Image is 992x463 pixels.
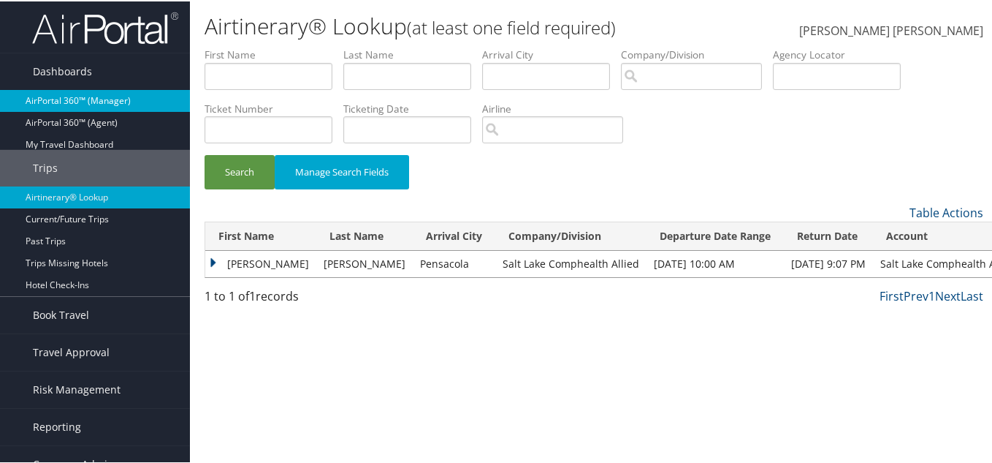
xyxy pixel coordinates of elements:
td: [DATE] 10:00 AM [646,249,784,276]
th: Return Date: activate to sort column ascending [784,221,873,249]
h1: Airtinerary® Lookup [205,10,724,40]
td: [PERSON_NAME] [205,249,316,276]
a: First [880,287,904,303]
a: Next [935,287,961,303]
label: Ticket Number [205,100,343,115]
a: Last [961,287,983,303]
a: Prev [904,287,928,303]
button: Search [205,154,275,188]
span: Book Travel [33,296,89,332]
label: Ticketing Date [343,100,482,115]
label: Agency Locator [773,46,912,61]
label: First Name [205,46,343,61]
th: Arrival City: activate to sort column ascending [413,221,495,249]
span: [PERSON_NAME] [PERSON_NAME] [799,21,983,37]
th: Company/Division [495,221,646,249]
a: 1 [928,287,935,303]
img: airportal-logo.png [32,10,178,44]
span: Travel Approval [33,333,110,369]
span: Reporting [33,407,81,444]
td: Pensacola [413,249,495,276]
td: [DATE] 9:07 PM [784,249,873,276]
th: Last Name: activate to sort column ascending [316,221,413,249]
small: (at least one field required) [407,14,616,38]
label: Arrival City [482,46,621,61]
a: Table Actions [909,203,983,219]
div: 1 to 1 of records [205,286,383,311]
a: [PERSON_NAME] [PERSON_NAME] [799,7,983,53]
td: [PERSON_NAME] [316,249,413,276]
span: 1 [249,287,256,303]
label: Airline [482,100,634,115]
span: Trips [33,148,58,185]
span: Dashboards [33,52,92,89]
label: Last Name [343,46,482,61]
th: Departure Date Range: activate to sort column descending [646,221,784,249]
button: Manage Search Fields [275,154,409,188]
label: Company/Division [621,46,773,61]
span: Risk Management [33,370,121,407]
th: First Name: activate to sort column ascending [205,221,316,249]
td: Salt Lake Comphealth Allied [495,249,646,276]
